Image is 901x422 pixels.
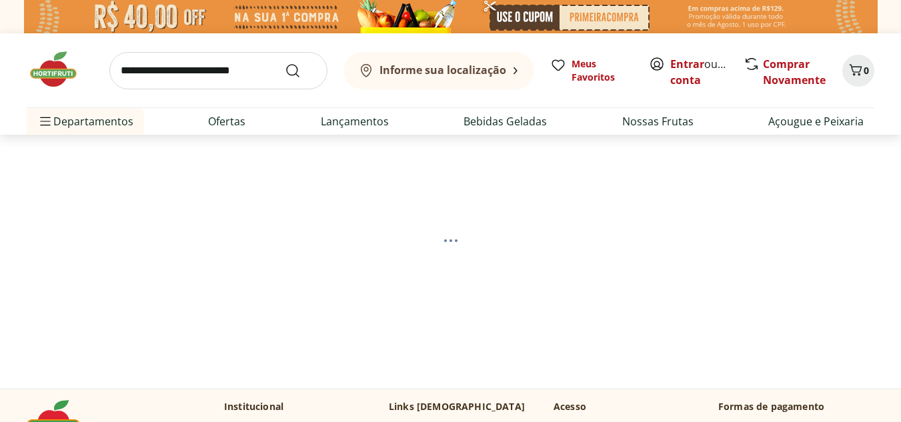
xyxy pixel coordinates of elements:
[572,57,633,84] span: Meus Favoritos
[670,57,744,87] a: Criar conta
[224,400,283,413] p: Institucional
[554,400,586,413] p: Acesso
[842,55,874,87] button: Carrinho
[763,57,826,87] a: Comprar Novamente
[37,105,53,137] button: Menu
[285,63,317,79] button: Submit Search
[27,49,93,89] img: Hortifruti
[321,113,389,129] a: Lançamentos
[389,400,525,413] p: Links [DEMOGRAPHIC_DATA]
[379,63,506,77] b: Informe sua localização
[670,56,730,88] span: ou
[768,113,864,129] a: Açougue e Peixaria
[37,105,133,137] span: Departamentos
[464,113,547,129] a: Bebidas Geladas
[718,400,874,413] p: Formas de pagamento
[864,64,869,77] span: 0
[670,57,704,71] a: Entrar
[343,52,534,89] button: Informe sua localização
[550,57,633,84] a: Meus Favoritos
[109,52,327,89] input: search
[622,113,694,129] a: Nossas Frutas
[208,113,245,129] a: Ofertas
